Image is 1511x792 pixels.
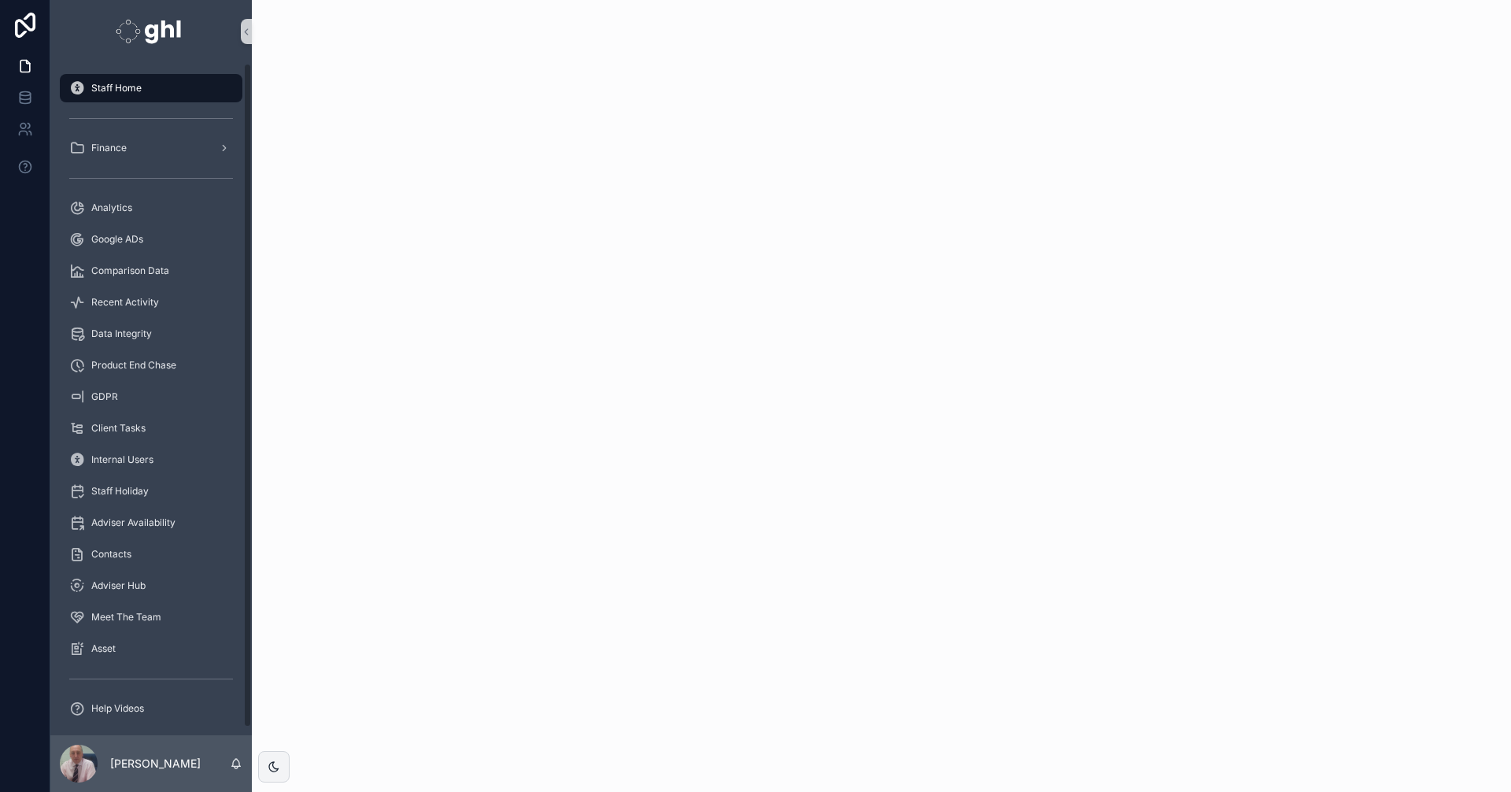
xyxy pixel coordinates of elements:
span: Help Videos [91,702,144,715]
a: Client Tasks [60,414,242,442]
a: Staff Home [60,74,242,102]
span: GDPR [91,390,118,403]
a: Internal Users [60,446,242,474]
a: Data Integrity [60,320,242,348]
span: Internal Users [91,453,153,466]
span: Adviser Hub [91,579,146,592]
span: Asset [91,642,116,655]
a: Contacts [60,540,242,568]
a: Analytics [60,194,242,222]
span: Meet The Team [91,611,161,624]
span: Contacts [91,548,131,561]
a: Help Videos [60,694,242,723]
img: App logo [116,19,186,44]
span: Google ADs [91,233,143,246]
span: Staff Home [91,82,142,94]
a: GDPR [60,383,242,411]
div: scrollable content [50,63,252,735]
a: Google ADs [60,225,242,254]
span: Product End Chase [91,359,176,372]
span: Data Integrity [91,328,152,340]
a: Staff Holiday [60,477,242,505]
p: [PERSON_NAME] [110,756,201,772]
a: Product End Chase [60,351,242,379]
span: Adviser Availability [91,516,175,529]
span: Analytics [91,202,132,214]
span: Recent Activity [91,296,159,309]
a: Recent Activity [60,288,242,316]
span: Client Tasks [91,422,146,435]
span: Staff Holiday [91,485,149,498]
a: Adviser Availability [60,509,242,537]
span: Comparison Data [91,265,169,277]
span: Finance [91,142,127,154]
a: Comparison Data [60,257,242,285]
a: Finance [60,134,242,162]
a: Asset [60,635,242,663]
a: Meet The Team [60,603,242,631]
a: Adviser Hub [60,572,242,600]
